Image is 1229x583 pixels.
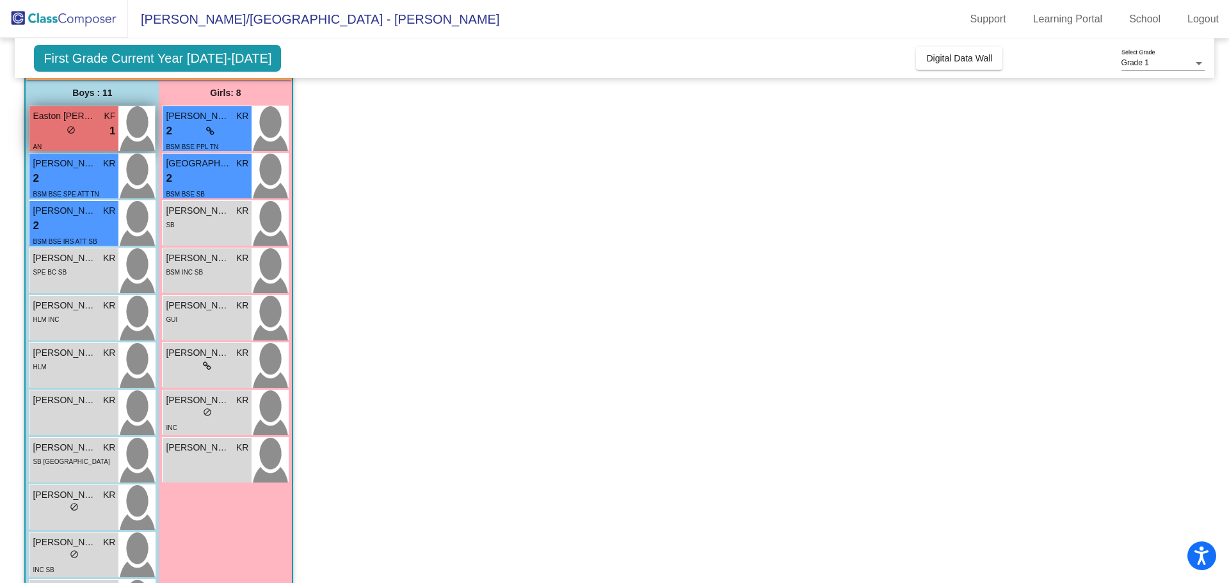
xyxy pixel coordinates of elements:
span: HLM [33,363,46,371]
span: SB [166,221,174,228]
span: INC SB [33,566,54,573]
span: KR [236,204,248,218]
div: Girls: 8 [159,80,292,106]
span: [PERSON_NAME] [166,394,230,407]
span: 2 [33,218,38,234]
a: School [1119,9,1171,29]
span: [PERSON_NAME] [166,441,230,454]
span: KR [103,536,115,549]
span: KR [103,299,115,312]
span: KR [103,441,115,454]
span: 2 [166,170,172,187]
span: 2 [33,170,38,187]
span: Digital Data Wall [926,53,992,63]
span: [PERSON_NAME] [33,441,97,454]
span: BSM BSE IRS ATT SB [33,238,97,245]
span: KR [103,157,115,170]
span: KR [103,346,115,360]
span: do_not_disturb_alt [70,502,79,511]
span: First Grade Current Year [DATE]-[DATE] [34,45,281,72]
span: INC [166,424,177,431]
span: do_not_disturb_alt [203,408,212,417]
span: [GEOGRAPHIC_DATA][PERSON_NAME] [166,157,230,170]
span: KR [103,488,115,502]
span: [PERSON_NAME] [166,204,230,218]
a: Support [960,9,1016,29]
a: Learning Portal [1023,9,1113,29]
span: KR [103,394,115,407]
span: [PERSON_NAME] [166,109,230,123]
span: SB [GEOGRAPHIC_DATA] [33,458,109,465]
div: Boys : 11 [26,80,159,106]
span: KR [103,204,115,218]
span: KR [236,346,248,360]
span: [PERSON_NAME] [33,536,97,549]
span: KR [236,394,248,407]
span: [PERSON_NAME] [33,252,97,265]
span: 1 [109,123,115,140]
span: do_not_disturb_alt [67,125,76,134]
button: Digital Data Wall [916,47,1002,70]
span: [PERSON_NAME] [33,157,97,170]
span: [PERSON_NAME] [33,488,97,502]
span: KR [236,157,248,170]
span: Grade 1 [1121,58,1149,67]
span: KR [236,252,248,265]
span: [PERSON_NAME]/[GEOGRAPHIC_DATA] - [PERSON_NAME] [128,9,499,29]
span: [PERSON_NAME] [33,204,97,218]
span: HLM INC [33,316,59,323]
span: do_not_disturb_alt [70,550,79,559]
span: 2 [166,123,172,140]
span: KF [104,109,116,123]
span: KR [236,441,248,454]
span: BSM INC SB [166,269,203,276]
span: Easton [PERSON_NAME] [33,109,97,123]
span: [PERSON_NAME] [166,252,230,265]
span: [PERSON_NAME] [166,299,230,312]
span: KR [103,252,115,265]
span: KR [236,109,248,123]
a: Logout [1177,9,1229,29]
span: AN [33,143,42,150]
span: GUI [166,316,177,323]
span: [PERSON_NAME] [33,394,97,407]
span: BSM BSE SPE ATT TN [33,191,99,198]
span: BSM BSE SB [166,191,205,198]
span: [PERSON_NAME] [33,346,97,360]
span: SPE BC SB [33,269,67,276]
span: BSM BSE PPL TN [166,143,218,150]
span: [PERSON_NAME] [33,299,97,312]
span: [PERSON_NAME] [166,346,230,360]
span: KR [236,299,248,312]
